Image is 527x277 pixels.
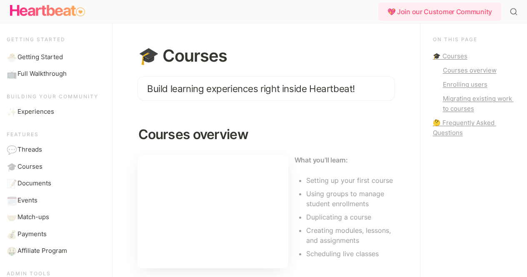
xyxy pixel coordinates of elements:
a: 📺Full Walkthrough [3,66,106,82]
li: Setting up your first course [306,174,395,187]
strong: What you’ll learn: [295,156,348,164]
div: Courses overview [443,65,515,75]
span: 📝 [7,179,15,187]
li: Using groups to manage student enrollments [306,187,395,210]
a: Enrolling users [433,80,515,90]
iframe: www.loom.com [137,155,288,268]
span: Documents [17,179,51,188]
span: Payments [17,230,47,239]
span: 🎓 [7,162,15,170]
a: 🤔 Frequently Asked Questions [433,118,515,138]
h2: Courses overview [137,123,395,146]
span: Full Walkthrough [17,69,67,79]
a: 💰Payments [3,226,106,242]
h1: 🎓 Courses [137,46,395,65]
span: 📺 [7,69,15,77]
span: 🤑 [7,246,15,255]
a: 🎓Courses [3,159,106,175]
span: Building your community [7,93,98,100]
a: 🗓️Events [3,192,106,209]
span: 🤝 [7,212,15,221]
a: 🤑Affiliate Program [3,243,106,259]
span: Threads [17,145,42,155]
a: Courses overview [433,65,515,75]
span: Experiences [17,107,54,117]
a: 🎓 Courses [433,51,515,61]
a: 🐣Getting Started [3,49,106,65]
span: 🐣 [7,52,15,61]
div: Migrating existing work to courses [443,94,515,114]
span: Build learning experiences right inside Heartbeat! [147,83,355,94]
a: 💬Threads [3,142,106,158]
li: Scheduling live classes [306,247,395,260]
span: Getting Started [17,52,63,62]
span: ✨ [7,107,15,115]
span: 💬 [7,145,15,153]
span: Courses [17,162,42,172]
span: Admin Tools [7,270,51,277]
a: 💖 Join our Customer Community [378,2,505,21]
div: 💖 Join our Customer Community [378,2,501,21]
li: Creating modules, lessons, and assignments [306,224,395,247]
span: Events [17,196,37,205]
span: Affiliate Program [17,246,67,256]
a: ✨Experiences [3,104,106,120]
img: Logo [10,2,85,19]
a: Migrating existing work to courses [433,94,515,114]
span: 🗓️ [7,196,15,204]
span: Getting started [7,36,65,42]
a: 🤝Match-ups [3,209,106,225]
li: Duplicating a course [306,211,395,223]
span: Match-ups [17,212,49,222]
span: 💰 [7,230,15,238]
span: Features [7,131,39,137]
span: On this page [433,36,477,42]
a: 📝Documents [3,175,106,192]
div: Enrolling users [443,80,515,90]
